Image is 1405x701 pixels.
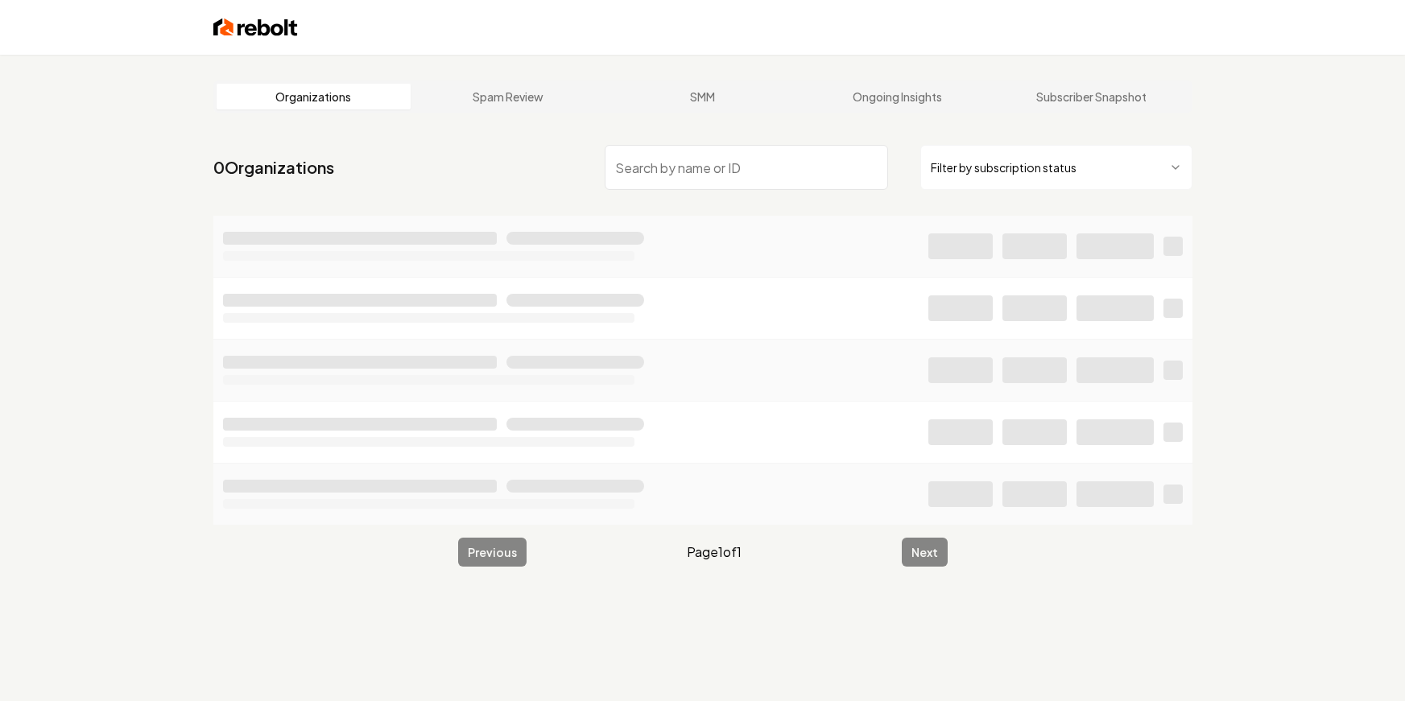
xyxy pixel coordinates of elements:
[605,145,888,190] input: Search by name or ID
[687,542,742,562] span: Page 1 of 1
[213,16,298,39] img: Rebolt Logo
[411,84,605,109] a: Spam Review
[994,84,1189,109] a: Subscriber Snapshot
[213,156,334,179] a: 0Organizations
[217,84,411,109] a: Organizations
[605,84,800,109] a: SMM
[800,84,994,109] a: Ongoing Insights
